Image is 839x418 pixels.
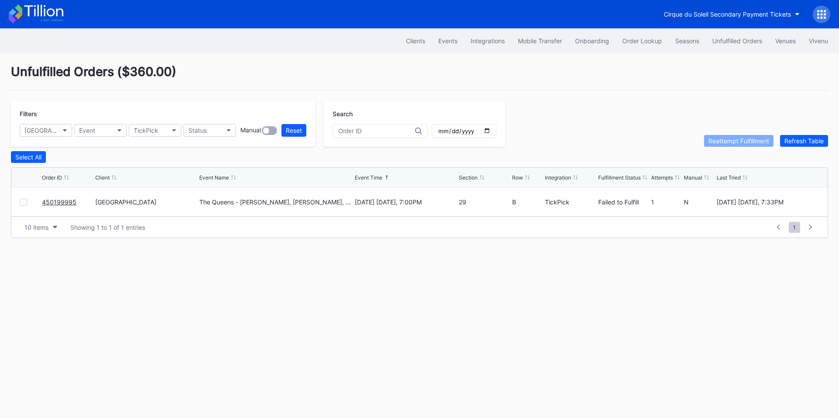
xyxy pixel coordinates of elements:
div: Unfulfilled Orders ( $360.00 ) [11,64,828,90]
button: Status [184,124,236,137]
button: TickPick [129,124,181,137]
button: Select All [11,151,46,163]
div: Vivenu [809,37,828,45]
button: Venues [769,33,802,49]
div: TickPick [545,198,596,206]
div: Mobile Transfer [518,37,562,45]
button: Reset [281,124,306,137]
div: Order ID [42,174,62,181]
button: Refresh Table [780,135,828,147]
div: Event Time [355,174,382,181]
div: Select All [15,153,42,161]
div: Client [95,174,110,181]
div: Cirque du Soleil Secondary Payment Tickets [664,10,791,18]
button: Onboarding [569,33,616,49]
button: Order Lookup [616,33,669,49]
div: B [512,198,543,206]
div: Filters [20,110,306,117]
button: Integrations [464,33,511,49]
div: Manual [684,174,702,181]
div: Integrations [471,37,505,45]
div: Row [512,174,523,181]
button: Vivenu [802,33,835,49]
div: Order Lookup [622,37,662,45]
div: [GEOGRAPHIC_DATA] [95,198,198,206]
div: TickPick [134,127,158,134]
div: Last Tried [717,174,741,181]
a: 450199995 [42,198,76,206]
div: Fulfillment Status [598,174,641,181]
div: [DATE] [DATE], 7:00PM [355,198,457,206]
div: N [684,198,714,206]
div: Showing 1 to 1 of 1 entries [70,224,145,231]
button: Cirque du Soleil Secondary Payment Tickets [657,6,806,22]
button: 10 items [20,221,62,233]
button: Events [432,33,464,49]
div: 1 [651,198,682,206]
button: Event [74,124,127,137]
div: Search [333,110,496,117]
div: Attempts [651,174,673,181]
div: Section [459,174,478,181]
div: The Queens - [PERSON_NAME], [PERSON_NAME], [PERSON_NAME], and [PERSON_NAME] [199,198,352,206]
div: Integration [545,174,571,181]
div: Event [79,127,95,134]
div: Venues [775,37,796,45]
button: Unfulfilled Orders [706,33,769,49]
div: Refresh Table [784,137,824,145]
button: Clients [399,33,432,49]
span: 1 [789,222,800,233]
div: Reattempt Fulfillment [708,137,769,145]
div: Event Name [199,174,229,181]
div: Onboarding [575,37,609,45]
div: [GEOGRAPHIC_DATA] [24,127,59,134]
div: Failed to Fulfill [598,198,649,206]
input: Order ID [338,128,415,135]
div: [DATE] [DATE], 7:33PM [717,198,819,206]
div: Status [188,127,207,134]
button: Reattempt Fulfillment [704,135,773,147]
div: 29 [459,198,510,206]
button: Seasons [669,33,706,49]
div: Unfulfilled Orders [712,37,762,45]
div: 10 items [24,224,49,231]
button: Mobile Transfer [511,33,569,49]
div: Reset [286,127,302,134]
div: Seasons [675,37,699,45]
div: Events [438,37,458,45]
div: Clients [406,37,425,45]
button: [GEOGRAPHIC_DATA] [20,124,72,137]
div: Manual [240,126,261,135]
